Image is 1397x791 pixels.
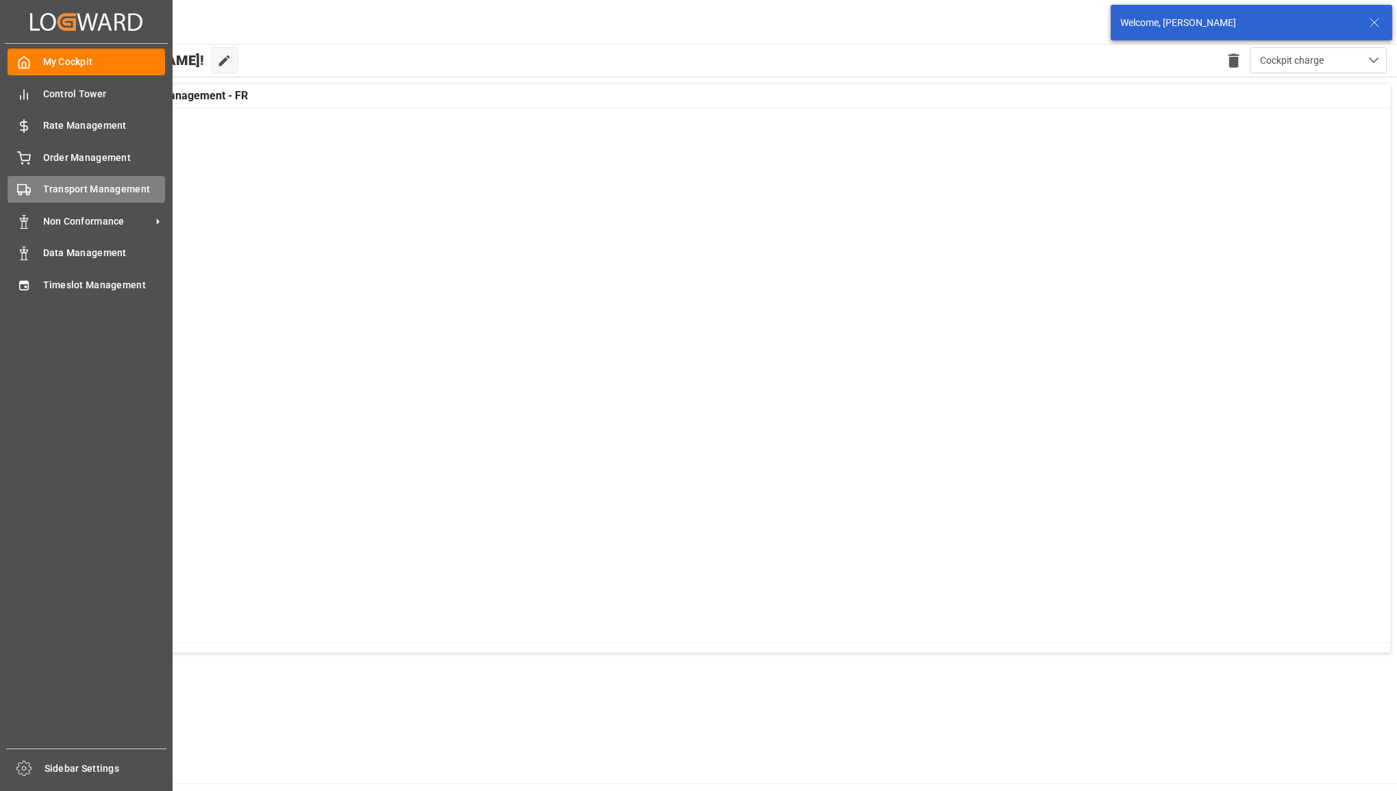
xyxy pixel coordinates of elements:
[8,271,165,298] a: Timeslot Management
[1260,53,1324,68] span: Cockpit charge
[43,87,166,101] span: Control Tower
[8,240,165,266] a: Data Management
[8,80,165,107] a: Control Tower
[43,214,151,229] span: Non Conformance
[43,278,166,292] span: Timeslot Management
[45,762,167,776] span: Sidebar Settings
[8,112,165,139] a: Rate Management
[8,144,165,171] a: Order Management
[1120,16,1356,30] div: Welcome, [PERSON_NAME]
[43,151,166,165] span: Order Management
[1250,47,1387,73] button: open menu
[43,118,166,133] span: Rate Management
[43,182,166,197] span: Transport Management
[57,47,204,73] span: Hello [PERSON_NAME]!
[43,55,166,69] span: My Cockpit
[8,49,165,75] a: My Cockpit
[43,246,166,260] span: Data Management
[8,176,165,203] a: Transport Management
